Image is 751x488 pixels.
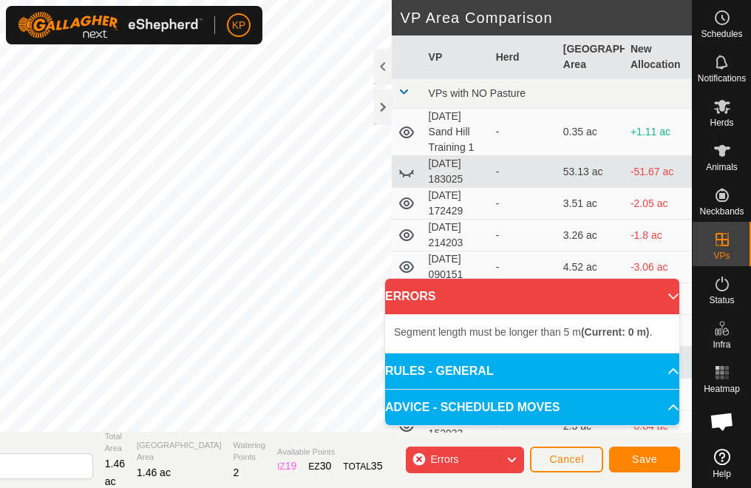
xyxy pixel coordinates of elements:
span: Schedules [701,30,742,38]
td: [DATE] 183025 [423,156,490,188]
span: 2 [234,467,239,478]
span: Infra [713,340,730,349]
span: 1.46 ac [137,467,171,478]
span: VPs [713,251,730,260]
td: [DATE] 172429 [423,188,490,220]
span: ERRORS [385,288,435,305]
span: ADVICE - SCHEDULED MOVES [385,399,560,416]
span: Total Area [105,430,125,455]
span: Help [713,470,731,478]
span: Cancel [549,453,584,465]
span: 19 [285,460,297,472]
a: Open chat [700,399,744,444]
td: [DATE] Sand Hill Training 1 [423,109,490,156]
div: TOTAL [343,458,382,474]
th: [GEOGRAPHIC_DATA] Area [557,35,625,79]
td: -1.8 ac [625,220,692,251]
td: 3.26 ac [557,220,625,251]
td: -3.06 ac [625,251,692,283]
th: VP [423,35,490,79]
a: Privacy Policy [225,413,280,426]
span: Herds [710,118,733,127]
p-accordion-header: ADVICE - SCHEDULED MOVES [385,390,679,425]
span: Animals [706,163,738,172]
td: -51.67 ac [625,156,692,188]
span: [GEOGRAPHIC_DATA] Area [137,439,222,464]
span: Segment length must be longer than 5 m . [394,326,652,338]
span: 1.46 ac [105,458,125,487]
td: 53.13 ac [557,156,625,188]
span: Neckbands [699,207,744,216]
span: Notifications [698,74,746,83]
span: Errors [430,453,458,465]
span: Watering Points [234,439,266,464]
button: Save [609,447,680,472]
span: Save [632,453,657,465]
div: - [496,164,551,180]
a: Help [693,443,751,484]
p-accordion-header: RULES - GENERAL [385,353,679,389]
h2: VP Area Comparison [401,9,692,27]
div: EZ [308,458,331,474]
td: 4.52 ac [557,251,625,283]
span: KP [232,18,246,33]
td: -2.05 ac [625,188,692,220]
p-accordion-content: ERRORS [385,314,679,353]
b: (Current: 0 m) [581,326,650,338]
div: - [496,196,551,211]
th: New Allocation [625,35,692,79]
td: [DATE] 090151 [423,251,490,283]
td: 0.35 ac [557,109,625,156]
td: [DATE] 214203 [423,220,490,251]
span: 30 [320,460,332,472]
span: 35 [371,460,383,472]
span: Heatmap [704,384,740,393]
span: RULES - GENERAL [385,362,494,380]
td: 3.51 ac [557,188,625,220]
span: Status [709,296,734,305]
a: Contact Us [298,413,341,426]
div: - [496,124,551,140]
img: Gallagher Logo [18,12,203,38]
div: - [496,228,551,243]
td: +1.11 ac [625,109,692,156]
th: Herd [490,35,557,79]
button: Cancel [530,447,603,472]
span: VPs with NO Pasture [429,87,526,99]
p-accordion-header: ERRORS [385,279,679,314]
div: IZ [277,458,296,474]
span: Available Points [277,446,382,458]
div: - [496,260,551,275]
